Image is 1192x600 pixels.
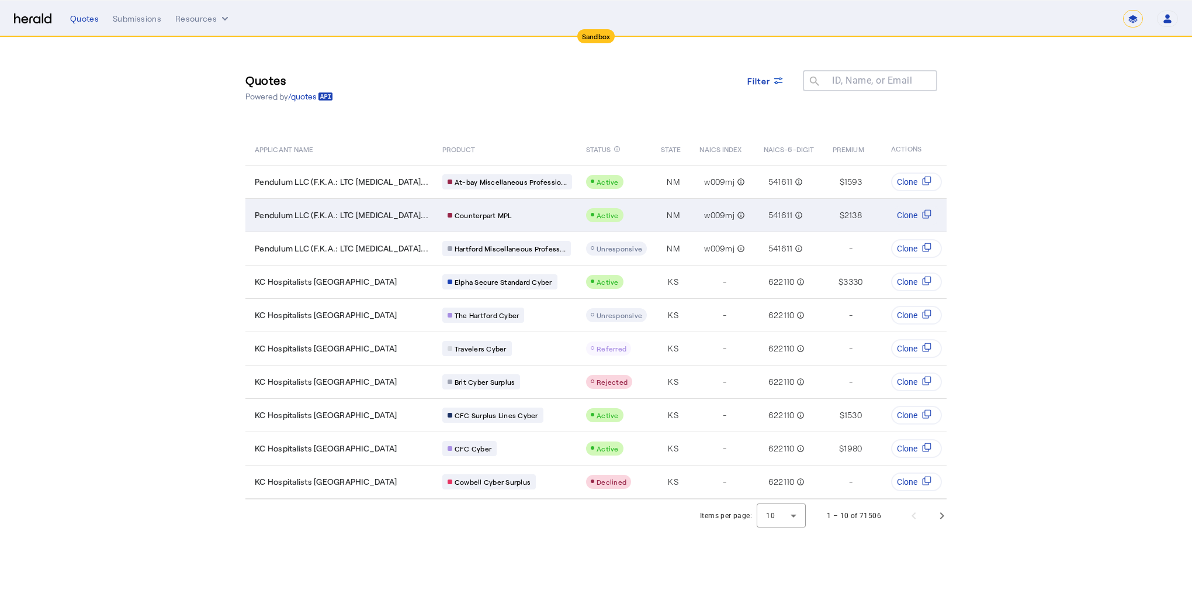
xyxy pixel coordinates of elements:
[667,209,680,221] span: NM
[891,439,942,458] button: Clone
[723,376,726,388] span: -
[255,143,313,154] span: APPLICANT NAME
[843,276,862,288] span: 3330
[255,376,397,388] span: KC Hospitalists [GEOGRAPHIC_DATA]
[928,502,956,530] button: Next page
[768,343,795,354] span: 622110
[794,409,805,421] mat-icon: info_outline
[840,409,844,421] span: $
[844,209,862,221] span: 2138
[255,276,397,288] span: KC Hospitalists [GEOGRAPHIC_DATA]
[597,411,619,419] span: Active
[255,343,397,354] span: KC Hospitalists [GEOGRAPHIC_DATA]
[897,476,917,488] span: Clone
[747,75,771,87] span: Filter
[455,377,515,387] span: Brit Cyber Surplus
[897,276,917,288] span: Clone
[891,339,942,358] button: Clone
[455,344,507,353] span: Travelers Cyber
[849,476,853,488] span: -
[255,409,397,421] span: KC Hospitalists [GEOGRAPHIC_DATA]
[704,209,734,221] span: w009mj
[699,143,741,154] span: NAICS INDEX
[840,209,844,221] span: $
[849,309,853,321] span: -
[882,132,947,165] th: ACTIONS
[597,444,619,453] span: Active
[794,476,805,488] mat-icon: info_outline
[704,176,734,188] span: w009mj
[700,510,752,522] div: Items per page:
[723,476,726,488] span: -
[891,306,942,325] button: Clone
[614,143,621,156] mat-icon: info_outline
[455,477,531,487] span: Cowbell Cyber Surplus
[768,276,795,288] span: 622110
[723,409,726,421] span: -
[667,176,680,188] span: NM
[245,91,333,102] p: Powered by
[792,243,803,254] mat-icon: info_outline
[840,176,844,188] span: $
[586,143,611,154] span: STATUS
[455,177,567,187] span: At-bay Miscellaneous Professio...
[704,243,734,254] span: w009mj
[175,13,231,25] button: Resources dropdown menu
[455,244,566,253] span: Hartford Miscellaneous Profess...
[891,373,942,391] button: Clone
[288,91,333,102] a: /quotes
[597,311,642,319] span: Unresponsive
[455,311,519,320] span: The Hartford Cyber
[70,13,99,25] div: Quotes
[255,476,397,488] span: KC Hospitalists [GEOGRAPHIC_DATA]
[723,443,726,454] span: -
[668,309,678,321] span: KS
[897,443,917,454] span: Clone
[455,411,538,420] span: CFC Surplus Lines Cyber
[255,243,428,254] span: Pendulum LLC (F.K.A.: LTC [MEDICAL_DATA]...
[738,70,794,91] button: Filter
[891,273,942,291] button: Clone
[14,13,51,25] img: Herald Logo
[723,276,726,288] span: -
[849,243,853,254] span: -
[455,277,552,287] span: Elpha Secure Standard Cyber
[768,209,793,221] span: 541611
[838,276,843,288] span: $
[794,376,805,388] mat-icon: info_outline
[597,478,626,486] span: Declined
[891,173,942,191] button: Clone
[833,143,864,154] span: PREMIUM
[723,343,726,354] span: -
[455,444,491,453] span: CFC Cyber
[577,29,615,43] div: Sandbox
[597,178,619,186] span: Active
[768,309,795,321] span: 622110
[667,243,680,254] span: NM
[455,211,512,220] span: Counterpart MPL
[803,75,823,89] mat-icon: search
[792,176,803,188] mat-icon: info_outline
[597,244,642,253] span: Unresponsive
[764,143,814,154] span: NAICS-6-DIGIT
[768,376,795,388] span: 622110
[897,343,917,354] span: Clone
[794,343,805,354] mat-icon: info_outline
[768,476,795,488] span: 622110
[891,406,942,425] button: Clone
[891,239,942,258] button: Clone
[668,276,678,288] span: KS
[255,443,397,454] span: KC Hospitalists [GEOGRAPHIC_DATA]
[768,409,795,421] span: 622110
[668,443,678,454] span: KS
[827,510,881,522] div: 1 – 10 of 71506
[668,476,678,488] span: KS
[661,143,681,154] span: STATE
[849,343,853,354] span: -
[255,209,428,221] span: Pendulum LLC (F.K.A.: LTC [MEDICAL_DATA]...
[597,211,619,219] span: Active
[844,409,862,421] span: 1530
[668,376,678,388] span: KS
[844,176,862,188] span: 1593
[113,13,161,25] div: Submissions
